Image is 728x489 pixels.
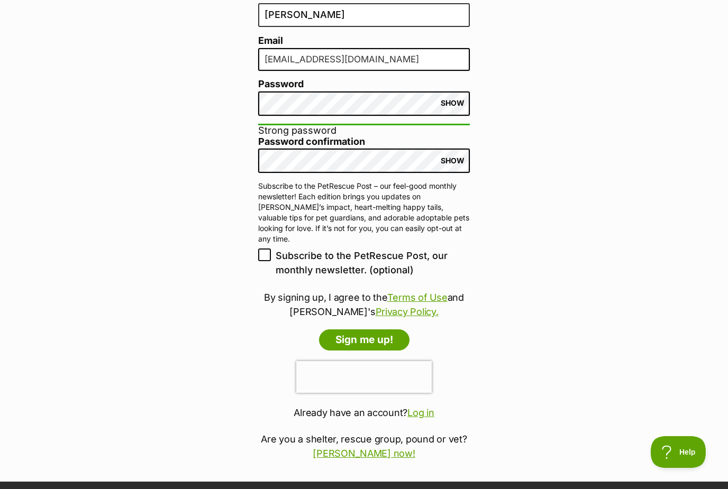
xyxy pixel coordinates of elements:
span: Subscribe to the PetRescue Post, our monthly newsletter. (optional) [276,248,470,277]
span: SHOW [441,99,465,107]
iframe: reCAPTCHA [296,361,432,393]
p: Already have an account? [258,405,470,420]
p: Subscribe to the PetRescue Post – our feel-good monthly newsletter! Each edition brings you updat... [258,181,470,244]
p: Are you a shelter, rescue group, pound or vet? [258,432,470,460]
a: Terms of Use [387,292,448,303]
span: SHOW [441,156,465,165]
label: Password confirmation [258,136,470,147]
a: Log in [407,407,434,418]
input: Sign me up! [319,329,410,350]
span: Strong password [258,125,336,136]
iframe: Help Scout Beacon - Open [651,436,707,468]
a: Privacy Policy. [376,306,439,317]
label: Password [258,79,470,90]
a: [PERSON_NAME] now! [313,448,415,459]
label: Email [258,35,470,47]
p: By signing up, I agree to the and [PERSON_NAME]'s [258,290,470,319]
